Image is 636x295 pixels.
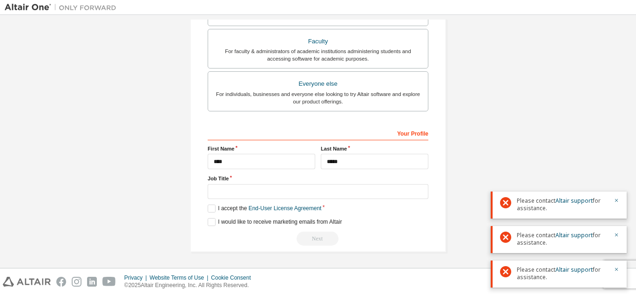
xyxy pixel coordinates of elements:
img: Altair One [5,3,121,12]
label: Job Title [208,175,428,182]
a: End-User License Agreement [249,205,322,212]
label: I accept the [208,205,321,213]
p: © 2025 Altair Engineering, Inc. All Rights Reserved. [124,281,257,289]
a: Altair support [555,266,593,274]
label: Last Name [321,145,428,152]
div: Privacy [124,274,149,281]
span: Please contact for assistance. [517,266,608,281]
img: youtube.svg [102,277,116,287]
div: Faculty [214,35,422,48]
div: For faculty & administrators of academic institutions administering students and accessing softwa... [214,48,422,62]
a: Altair support [555,231,593,239]
span: Please contact for assistance. [517,197,608,212]
div: For individuals, businesses and everyone else looking to try Altair software and explore our prod... [214,90,422,105]
div: Everyone else [214,77,422,90]
img: altair_logo.svg [3,277,51,287]
label: I would like to receive marketing emails from Altair [208,218,342,226]
img: instagram.svg [72,277,81,287]
label: First Name [208,145,315,152]
div: Your Profile [208,125,428,140]
div: Website Terms of Use [149,274,211,281]
div: Read and acccept EULA to continue [208,232,428,246]
img: facebook.svg [56,277,66,287]
span: Please contact for assistance. [517,232,608,247]
a: Altair support [555,197,593,205]
img: linkedin.svg [87,277,97,287]
div: Cookie Consent [211,274,256,281]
